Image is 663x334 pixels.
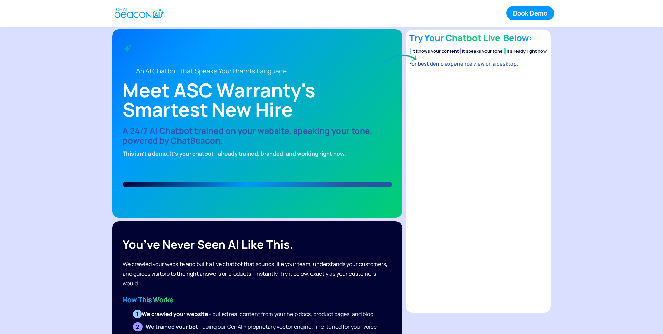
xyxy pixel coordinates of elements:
[136,67,287,76] strong: An AI Chatbot That Speaks Your Brand's Language
[409,31,547,45] h4: Try Your Chatbot Live Below:
[123,259,392,288] div: We crawled your website and built a live chatbot that sounds like your team, understands your cus...
[136,323,140,331] strong: 2
[129,308,392,320] li: – pulled real content from your help docs, product pages, and blog.
[460,48,503,54] li: It speaks your tone
[136,310,138,318] strong: 1
[123,295,392,305] div: ‍
[123,125,372,146] strong: A 24/7 AI Chatbot trained on your website, speaking your tone, powered by ChatBeacon.
[109,4,168,21] a: home
[123,150,346,157] strong: This isn’t a demo. It’s your chatbot—already trained, branded, and working right now.
[504,48,547,54] li: It’s ready right now
[409,57,547,69] div: For best demo experience view on a desktop.
[146,323,198,331] strong: We trained your bot
[513,9,547,18] div: Book Demo
[506,6,554,20] a: Book Demo
[410,48,459,54] li: It knows your content
[123,80,392,119] h1: Meet ASC Warranty's Smartest New Hire
[123,236,293,252] strong: You’ve never seen AI like this.
[123,295,173,304] strong: How This Works
[142,310,208,318] strong: We crawled your website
